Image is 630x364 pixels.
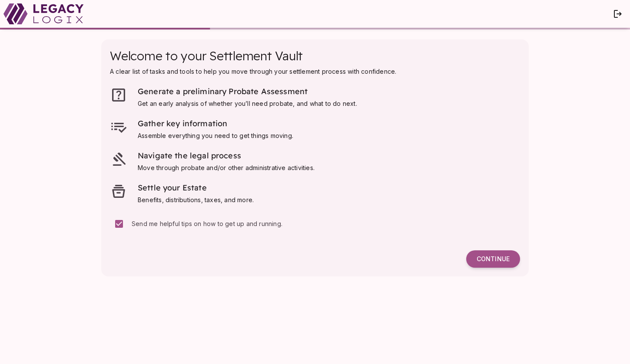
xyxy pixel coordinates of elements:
span: Gather key information [138,118,227,128]
span: A clear list of tasks and tools to help you move through your settlement process with confidence. [110,68,396,75]
span: Send me helpful tips on how to get up and running. [132,220,282,227]
span: Get an early analysis of whether you’ll need probate, and what to do next. [138,100,357,107]
span: Benefits, distributions, taxes, and more. [138,196,254,203]
button: Continue [466,250,520,268]
span: Navigate the legal process [138,151,241,161]
span: Continue [477,255,510,263]
span: Settle your Estate [138,183,207,193]
span: Move through probate and/or other administrative activities. [138,164,315,171]
span: Assemble everything you need to get things moving. [138,132,293,139]
span: Generate a preliminary Probate Assessment [138,86,308,96]
span: Welcome to your Settlement Vault [110,48,303,63]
